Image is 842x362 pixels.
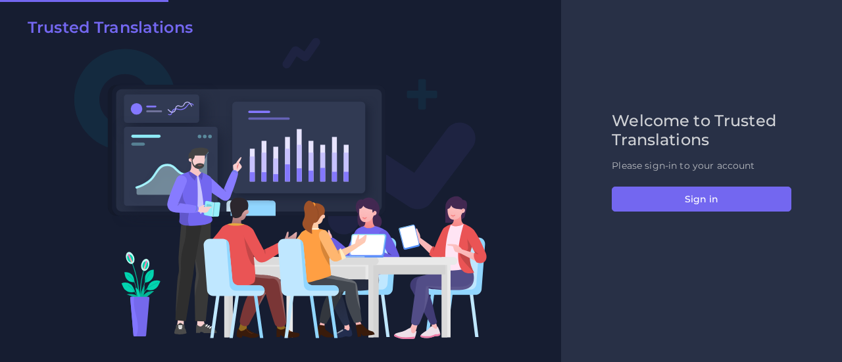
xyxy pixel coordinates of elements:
[18,18,193,42] a: Trusted Translations
[28,18,193,37] h2: Trusted Translations
[74,37,487,340] img: Login V2
[612,187,791,212] button: Sign in
[612,112,791,150] h2: Welcome to Trusted Translations
[612,159,791,173] p: Please sign-in to your account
